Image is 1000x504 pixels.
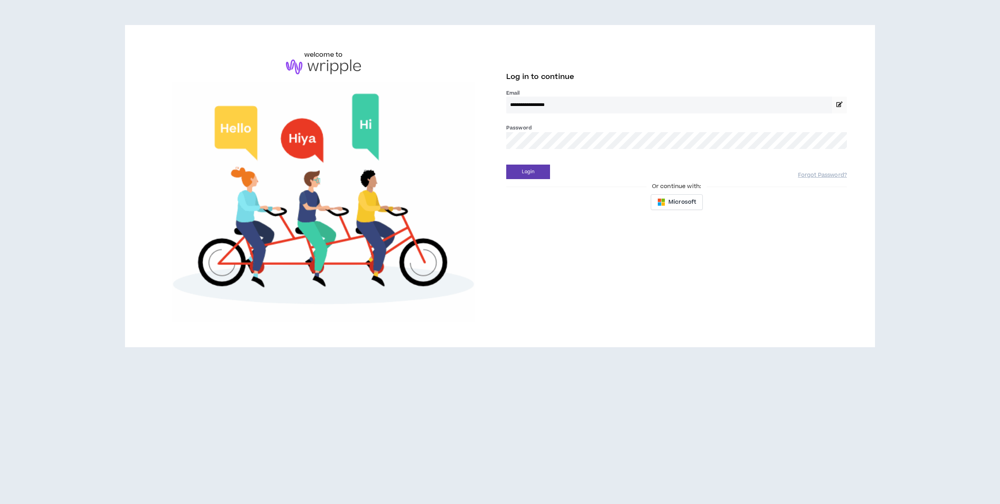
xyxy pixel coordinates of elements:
[651,194,703,210] button: Microsoft
[506,90,847,97] label: Email
[506,124,532,131] label: Password
[646,182,707,191] span: Or continue with:
[798,172,847,179] a: Forgot Password?
[304,50,343,59] h6: welcome to
[506,72,574,82] span: Log in to continue
[668,198,696,206] span: Microsoft
[286,59,361,74] img: logo-brand.png
[153,82,494,322] img: Welcome to Wripple
[506,165,550,179] button: Login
